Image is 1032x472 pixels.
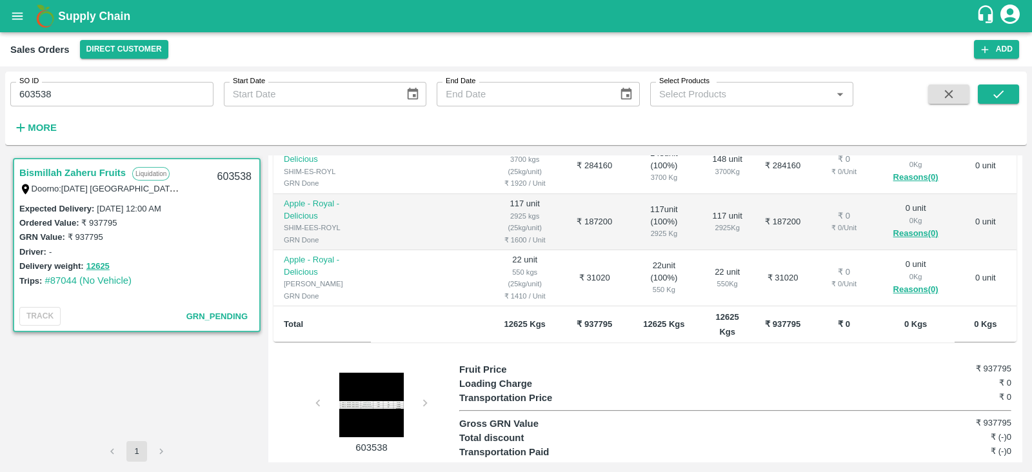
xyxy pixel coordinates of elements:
[821,166,866,177] div: ₹ 0 / Unit
[32,3,58,29] img: logo
[10,117,60,139] button: More
[919,362,1011,375] h6: ₹ 937795
[459,431,597,445] p: Total discount
[638,172,690,183] div: 3700 Kg
[638,284,690,295] div: 550 Kg
[974,40,1019,59] button: Add
[919,417,1011,429] h6: ₹ 937795
[19,232,65,242] label: GRN Value:
[499,177,551,189] div: ₹ 1920 / Unit
[224,82,395,106] input: Start Date
[58,7,976,25] a: Supply Chain
[821,278,866,290] div: ₹ 0 / Unit
[919,445,1011,458] h6: ₹ (-)0
[459,417,597,431] p: Gross GRN Value
[821,222,866,233] div: ₹ 0 / Unit
[284,222,361,233] div: SHIM-EES-ROYL
[755,250,811,306] td: ₹ 31020
[562,194,628,250] td: ₹ 187200
[638,260,690,296] div: 22 unit ( 100 %)
[504,319,546,329] b: 12625 Kgs
[97,204,161,213] label: [DATE] 12:00 AM
[888,215,944,226] div: 0 Kg
[459,445,597,459] p: Transportation Paid
[32,183,881,193] label: Doorno:[DATE] [GEOGRAPHIC_DATA] Kedareswarapet, Doorno:[DATE] [GEOGRAPHIC_DATA] [GEOGRAPHIC_DATA]...
[459,362,597,377] p: Fruit Price
[488,138,562,194] td: 148 unit
[976,5,998,28] div: customer-support
[284,319,303,329] b: Total
[499,290,551,302] div: ₹ 1410 / Unit
[499,266,551,290] div: 550 kgs (25kg/unit)
[831,86,848,103] button: Open
[401,82,425,106] button: Choose date
[86,259,110,274] button: 12625
[638,148,690,184] div: 148 unit ( 100 %)
[446,76,475,86] label: End Date
[284,290,361,302] div: GRN Done
[638,204,690,240] div: 117 unit ( 100 %)
[888,282,944,297] button: Reasons(0)
[499,210,551,234] div: 2925 kgs (25kg/unit)
[19,247,46,257] label: Driver:
[638,228,690,239] div: 2925 Kg
[126,441,147,462] button: page 1
[28,123,57,133] strong: More
[81,218,117,228] label: ₹ 937795
[284,278,361,290] div: [PERSON_NAME]
[888,226,944,241] button: Reasons(0)
[998,3,1022,30] div: account of current user
[499,153,551,177] div: 3700 kgs (25kg/unit)
[821,210,866,222] div: ₹ 0
[58,10,130,23] b: Supply Chain
[711,278,744,290] div: 550 Kg
[45,275,132,286] a: #87044 (No Vehicle)
[19,218,79,228] label: Ordered Value:
[19,276,42,286] label: Trips:
[955,138,1017,194] td: 0 unit
[888,271,944,282] div: 0 Kg
[459,377,597,391] p: Loading Charge
[437,82,608,106] input: End Date
[919,431,1011,444] h6: ₹ (-)0
[284,177,361,189] div: GRN Done
[711,210,744,234] div: 117 unit
[888,202,944,241] div: 0 unit
[19,164,126,181] a: Bismillah Zaheru Fruits
[643,319,684,329] b: 12625 Kgs
[80,40,168,59] button: Select DC
[284,166,361,177] div: SHIM-ES-ROYL
[955,250,1017,306] td: 0 unit
[49,247,52,257] label: -
[755,194,811,250] td: ₹ 187200
[459,391,597,405] p: Transportation Price
[838,319,850,329] b: ₹ 0
[888,159,944,170] div: 0 Kg
[323,440,420,455] p: 603538
[888,170,944,185] button: Reasons(0)
[488,194,562,250] td: 117 unit
[284,234,361,246] div: GRN Done
[499,234,551,246] div: ₹ 1600 / Unit
[284,254,361,278] p: Apple - Royal - Delicious
[132,167,170,181] p: Liquidation
[711,266,744,290] div: 22 unit
[654,86,828,103] input: Select Products
[562,138,628,194] td: ₹ 284160
[284,198,361,222] p: Apple - Royal - Delicious
[488,250,562,306] td: 22 unit
[10,41,70,58] div: Sales Orders
[711,222,744,233] div: 2925 Kg
[974,319,997,329] b: 0 Kgs
[3,1,32,31] button: open drawer
[821,266,866,279] div: ₹ 0
[19,261,84,271] label: Delivery weight:
[711,166,744,177] div: 3700 Kg
[10,82,213,106] input: Enter SO ID
[755,138,811,194] td: ₹ 284160
[919,377,1011,389] h6: ₹ 0
[210,162,259,192] div: 603538
[233,76,265,86] label: Start Date
[577,319,612,329] b: ₹ 937795
[659,76,709,86] label: Select Products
